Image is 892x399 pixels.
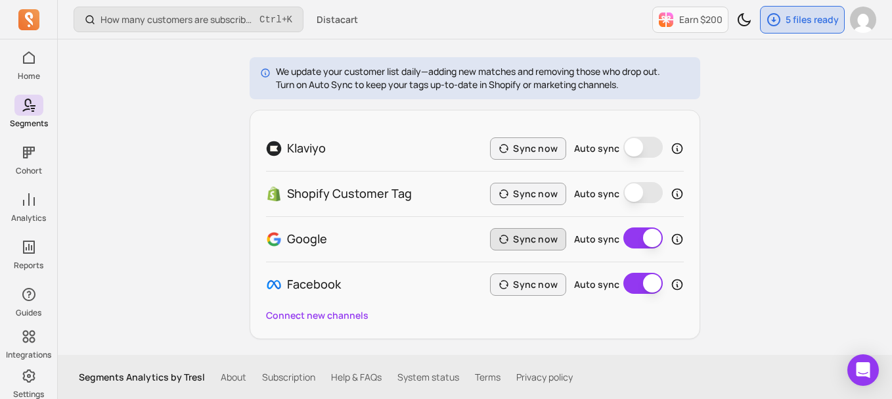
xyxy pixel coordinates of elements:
p: Analytics [11,213,46,223]
kbd: Ctrl [259,13,282,26]
button: Sync now [490,228,566,250]
label: Auto sync [574,233,619,246]
button: Distacart [309,8,366,32]
label: Auto sync [574,187,619,200]
img: Google [266,231,282,247]
p: Earn $200 [679,13,723,26]
p: Reports [14,260,43,271]
img: avatar [850,7,876,33]
button: Toggle dark mode [731,7,757,33]
img: Klaviyo [266,141,282,156]
button: Sync now [490,183,566,205]
label: Auto sync [574,142,619,155]
p: Home [18,71,40,82]
label: Auto sync [574,278,619,291]
span: + [259,12,292,26]
a: Privacy policy [516,371,573,384]
button: Sync now [490,273,566,296]
p: Turn on Auto Sync to keep your tags up-to-date in Shopify or marketing channels. [276,78,660,91]
button: How many customers are subscribed to my email list?Ctrl+K [74,7,303,32]
button: 5 files ready [760,6,845,34]
span: Distacart [317,13,358,26]
img: Shopify_Customer_Tag [266,186,282,202]
p: How many customers are subscribed to my email list? [100,13,254,26]
a: Help & FAQs [331,371,382,384]
button: Connect new channels [266,309,368,322]
img: Facebook [266,277,282,293]
button: Guides [14,281,43,321]
div: Open Intercom Messenger [847,354,879,386]
p: Segments [10,118,48,129]
p: Cohort [16,166,42,176]
button: Sync now [490,137,566,160]
p: Integrations [6,350,51,360]
kbd: K [287,14,292,25]
p: Segments Analytics by Tresl [79,371,205,384]
a: Terms [475,371,501,384]
p: 5 files ready [786,13,839,26]
p: We update your customer list daily—adding new matches and removing those who drop out. [276,65,660,78]
a: About [221,371,246,384]
p: Google [287,230,327,248]
p: Shopify Customer Tag [287,185,412,202]
p: Klaviyo [287,139,326,157]
p: Guides [16,308,41,318]
a: Subscription [262,371,315,384]
button: Earn $200 [652,7,728,33]
p: Facebook [287,275,341,293]
a: System status [397,371,459,384]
